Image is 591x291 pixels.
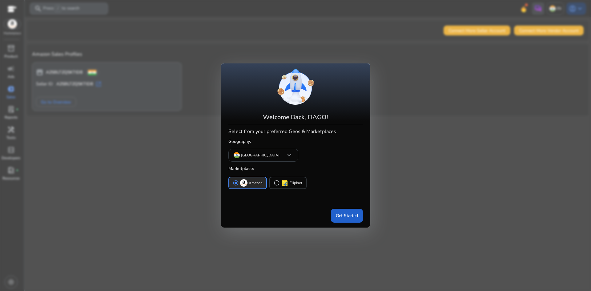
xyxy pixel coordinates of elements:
img: amazon.svg [240,179,247,187]
button: Get Started [331,209,363,223]
p: Amazon [249,180,263,186]
span: radio_button_unchecked [274,180,280,186]
p: Flipkart [290,180,302,186]
h5: Geography: [228,137,363,147]
span: keyboard_arrow_down [286,152,293,159]
span: Get Started [336,212,358,219]
h5: Marketplace: [228,164,363,174]
img: flipkart.svg [281,179,288,187]
p: [GEOGRAPHIC_DATA] [241,152,279,158]
span: radio_button_checked [233,180,239,186]
img: in.svg [234,152,240,158]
